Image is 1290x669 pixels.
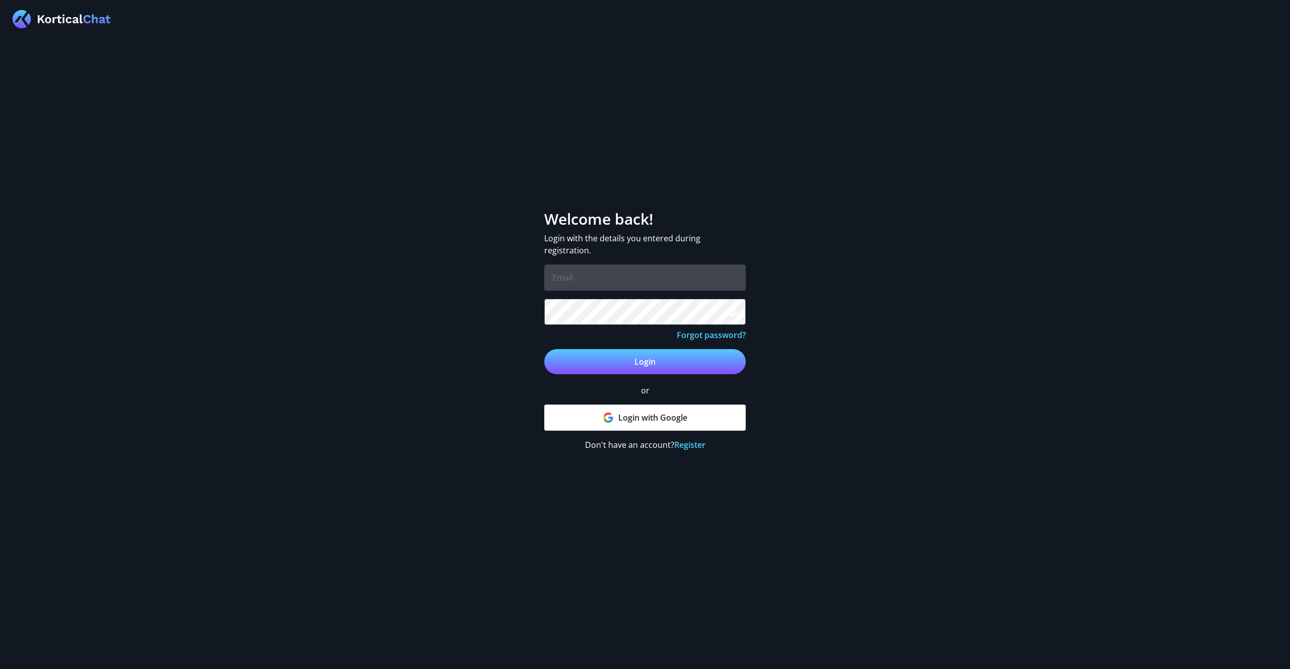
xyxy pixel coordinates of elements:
h1: Welcome back! [544,210,746,228]
a: Login with Google [544,405,746,431]
img: Toggle password visibility [725,306,738,318]
a: Forgot password? [677,329,746,341]
img: Google Icon [603,413,613,423]
a: Register [674,439,705,450]
button: Login [544,349,746,374]
p: Don't have an account? [544,439,746,451]
p: or [544,384,746,396]
input: Email [544,264,746,291]
p: Login with the details you entered during registration. [544,232,746,256]
img: Logo [13,10,111,28]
